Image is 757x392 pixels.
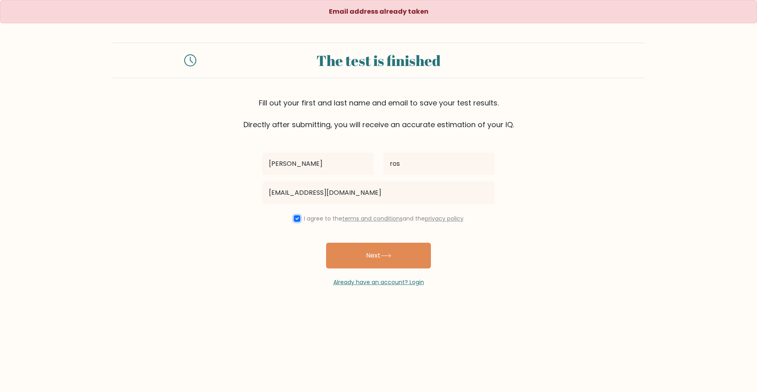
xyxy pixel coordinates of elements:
[304,215,464,223] label: I agree to the and the
[262,153,374,175] input: First name
[383,153,495,175] input: Last name
[425,215,464,223] a: privacy policy
[333,278,424,286] a: Already have an account? Login
[342,215,403,223] a: terms and conditions
[329,7,428,16] strong: Email address already taken
[206,50,551,71] div: The test is finished
[262,182,495,204] input: Email
[326,243,431,268] button: Next
[112,97,645,130] div: Fill out your first and last name and email to save your test results. Directly after submitting,...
